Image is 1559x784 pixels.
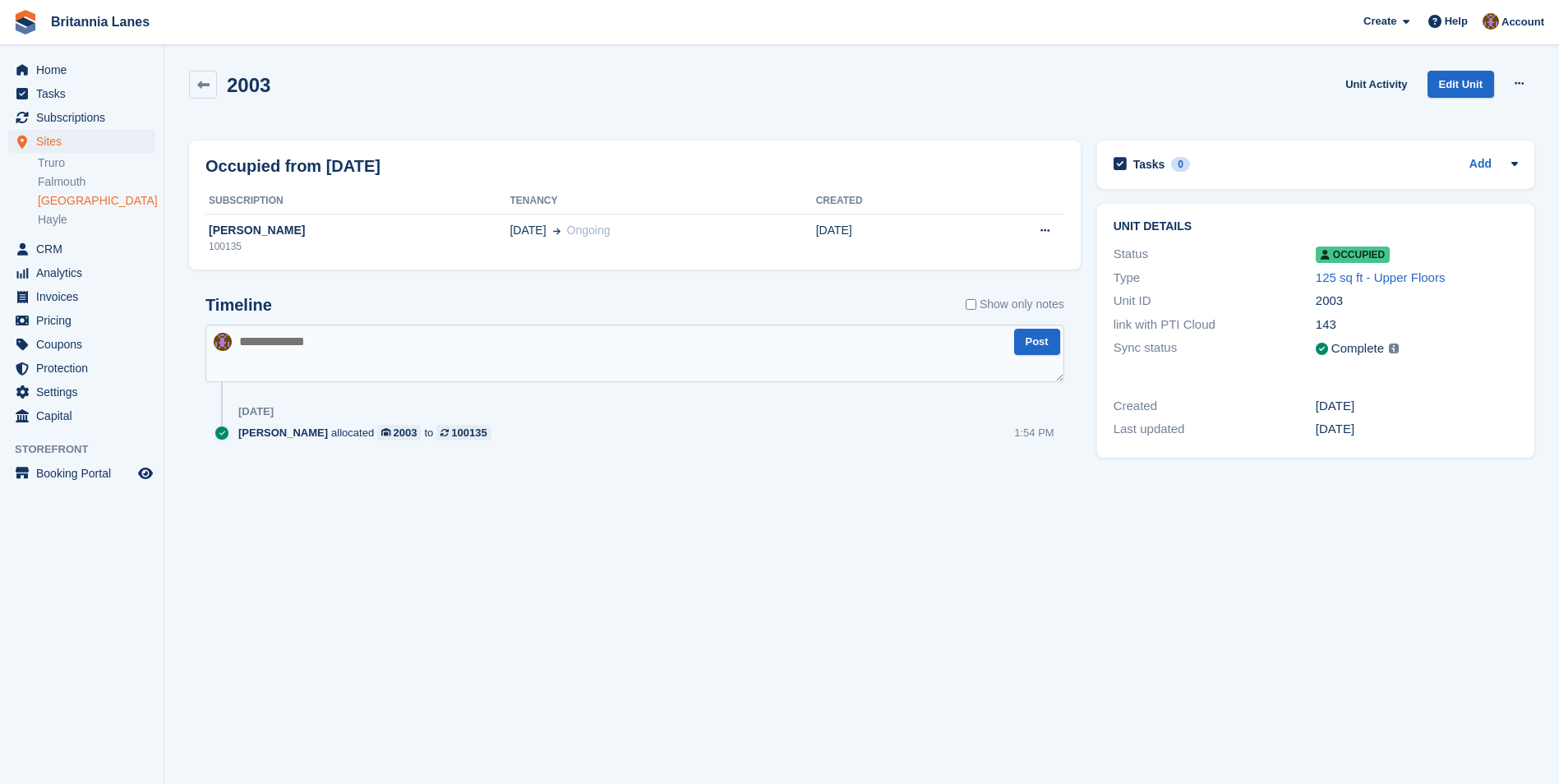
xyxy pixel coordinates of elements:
[8,357,155,380] a: menu
[36,58,135,81] span: Home
[38,193,155,209] a: [GEOGRAPHIC_DATA]
[8,462,155,485] a: menu
[8,106,155,129] a: menu
[1114,292,1316,311] div: Unit ID
[451,425,487,440] div: 100135
[1114,220,1518,233] h2: Unit details
[8,130,155,153] a: menu
[1014,425,1054,440] div: 1:54 PM
[8,261,155,284] a: menu
[1363,13,1396,30] span: Create
[8,82,155,105] a: menu
[205,296,272,315] h2: Timeline
[1114,397,1316,416] div: Created
[510,188,815,214] th: Tenancy
[8,404,155,427] a: menu
[8,285,155,308] a: menu
[377,425,421,440] a: 2003
[1316,420,1518,439] div: [DATE]
[205,188,510,214] th: Subscription
[8,58,155,81] a: menu
[1316,270,1446,284] a: 125 sq ft - Upper Floors
[38,155,155,171] a: Truro
[36,462,135,485] span: Booking Portal
[1114,316,1316,334] div: link with PTI Cloud
[214,333,232,351] img: Andy Collier
[205,154,381,178] h2: Occupied from [DATE]
[38,174,155,190] a: Falmouth
[1133,157,1165,172] h2: Tasks
[1389,344,1399,353] img: icon-info-grey-7440780725fd019a000dd9b08b2336e03edf1995a4989e88bcd33f0948082b44.svg
[436,425,491,440] a: 100135
[1114,245,1316,264] div: Status
[1331,339,1384,358] div: Complete
[205,222,510,239] div: [PERSON_NAME]
[36,238,135,261] span: CRM
[15,441,164,458] span: Storefront
[8,238,155,261] a: menu
[1114,269,1316,288] div: Type
[13,10,38,35] img: stora-icon-8386f47178a22dfd0bd8f6a31ec36ba5ce8667c1dd55bd0f319d3a0aa187defe.svg
[1171,157,1190,172] div: 0
[966,296,1064,313] label: Show only notes
[44,8,156,35] a: Britannia Lanes
[1014,329,1060,356] button: Post
[36,130,135,153] span: Sites
[36,357,135,380] span: Protection
[36,261,135,284] span: Analytics
[1316,247,1390,263] span: Occupied
[36,82,135,105] span: Tasks
[227,74,270,96] h2: 2003
[238,425,328,440] span: [PERSON_NAME]
[8,309,155,332] a: menu
[1114,339,1316,359] div: Sync status
[1501,14,1544,30] span: Account
[36,333,135,356] span: Coupons
[1114,420,1316,439] div: Last updated
[36,106,135,129] span: Subscriptions
[1316,316,1518,334] div: 143
[966,296,976,313] input: Show only notes
[1445,13,1468,30] span: Help
[1469,155,1492,174] a: Add
[816,214,959,263] td: [DATE]
[8,333,155,356] a: menu
[816,188,959,214] th: Created
[8,380,155,404] a: menu
[567,224,611,237] span: Ongoing
[1483,13,1499,30] img: Andy Collier
[1316,292,1518,311] div: 2003
[205,239,510,254] div: 100135
[36,380,135,404] span: Settings
[238,405,274,418] div: [DATE]
[36,309,135,332] span: Pricing
[1428,71,1494,98] a: Edit Unit
[38,212,155,228] a: Hayle
[1316,397,1518,416] div: [DATE]
[510,222,546,239] span: [DATE]
[136,463,155,483] a: Preview store
[238,425,500,440] div: allocated to
[36,404,135,427] span: Capital
[1339,71,1414,98] a: Unit Activity
[36,285,135,308] span: Invoices
[394,425,417,440] div: 2003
